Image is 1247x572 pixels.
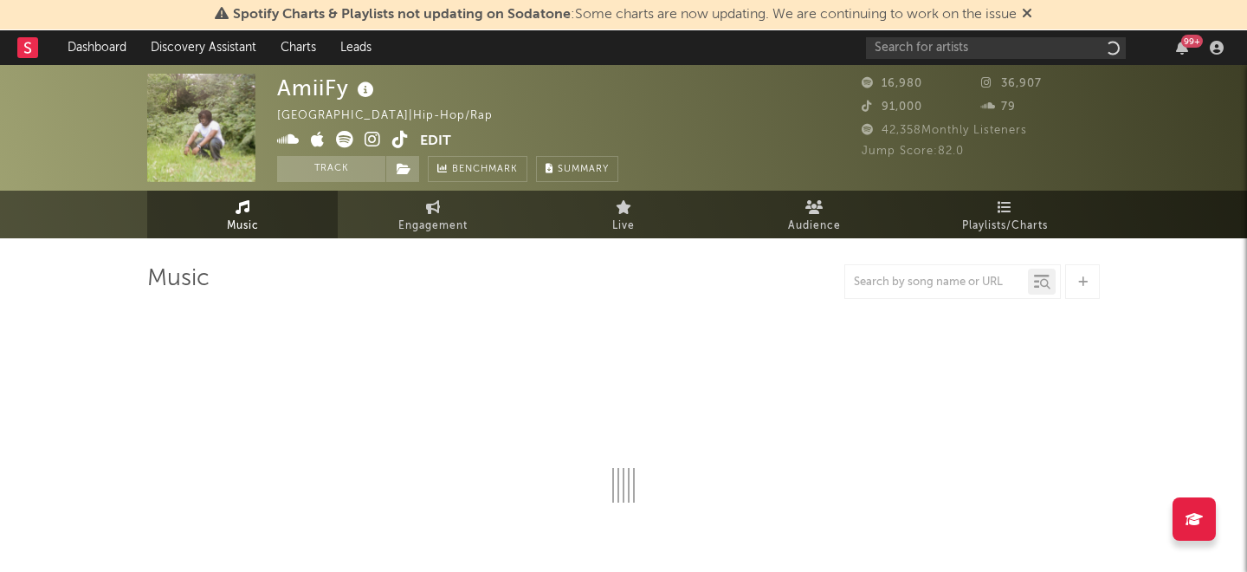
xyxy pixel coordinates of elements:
[612,216,635,237] span: Live
[277,74,378,102] div: AmiiFy
[862,101,922,113] span: 91,000
[233,8,1017,22] span: : Some charts are now updating. We are continuing to work on the issue
[788,216,841,237] span: Audience
[398,216,468,237] span: Engagement
[845,276,1028,289] input: Search by song name or URL
[528,191,719,238] a: Live
[227,216,259,237] span: Music
[862,125,1027,136] span: 42,358 Monthly Listeners
[55,30,139,65] a: Dashboard
[866,37,1126,59] input: Search for artists
[981,101,1016,113] span: 79
[328,30,384,65] a: Leads
[1181,35,1203,48] div: 99 +
[981,78,1042,89] span: 36,907
[536,156,618,182] button: Summary
[277,106,513,127] div: [GEOGRAPHIC_DATA] | Hip-Hop/Rap
[147,191,338,238] a: Music
[338,191,528,238] a: Engagement
[277,156,385,182] button: Track
[139,30,268,65] a: Discovery Assistant
[268,30,328,65] a: Charts
[909,191,1100,238] a: Playlists/Charts
[1176,41,1188,55] button: 99+
[962,216,1048,237] span: Playlists/Charts
[233,8,571,22] span: Spotify Charts & Playlists not updating on Sodatone
[1022,8,1032,22] span: Dismiss
[862,146,964,157] span: Jump Score: 82.0
[862,78,922,89] span: 16,980
[719,191,909,238] a: Audience
[428,156,527,182] a: Benchmark
[452,159,518,180] span: Benchmark
[420,131,451,153] button: Edit
[558,165,609,174] span: Summary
